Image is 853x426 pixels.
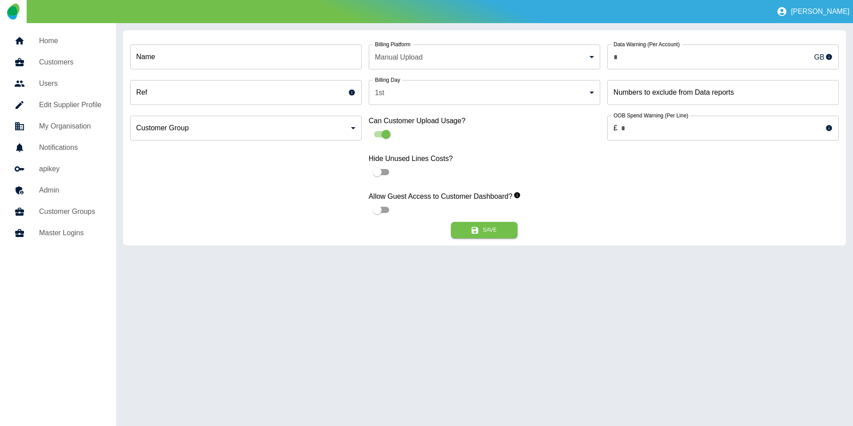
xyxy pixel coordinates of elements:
svg: This sets the warning limit for each line’s Out-of-Bundle usage and usage exceeding the limit wil... [825,125,833,132]
a: Customers [7,52,109,73]
h5: apikey [39,164,102,174]
h5: My Organisation [39,121,102,132]
a: Edit Supplier Profile [7,94,109,116]
p: [PERSON_NAME] [791,8,849,16]
h5: Admin [39,185,102,196]
a: Customer Groups [7,201,109,222]
svg: This sets the monthly warning limit for your customer’s Mobile Data usage and will be displayed a... [825,53,833,60]
p: £ [614,123,618,133]
label: Data Warning (Per Account) [614,40,680,48]
label: Can Customer Upload Usage? [369,116,600,126]
label: OOB Spend Warning (Per Line) [614,112,688,119]
a: Admin [7,180,109,201]
h5: Notifications [39,142,102,153]
h5: Edit Supplier Profile [39,100,102,110]
div: Manual Upload [369,44,600,69]
div: 1st [369,80,600,105]
h5: Customers [39,57,102,68]
h5: Customer Groups [39,206,102,217]
a: My Organisation [7,116,109,137]
svg: This is a unique reference for your use - it can be anything [348,89,355,96]
h5: Users [39,78,102,89]
h5: Master Logins [39,228,102,238]
a: Master Logins [7,222,109,244]
img: Logo [7,4,19,20]
a: apikey [7,158,109,180]
a: Users [7,73,109,94]
label: Billing Platform [375,40,411,48]
a: Home [7,30,109,52]
label: Allow Guest Access to Customer Dashboard? [369,191,600,201]
h5: Home [39,36,102,46]
a: Notifications [7,137,109,158]
svg: When enabled, this allows guest users to view your customer dashboards. [514,192,521,199]
label: Billing Day [375,76,400,84]
button: Save [451,222,518,238]
button: [PERSON_NAME] [773,3,853,20]
label: Hide Unused Lines Costs? [369,153,600,164]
